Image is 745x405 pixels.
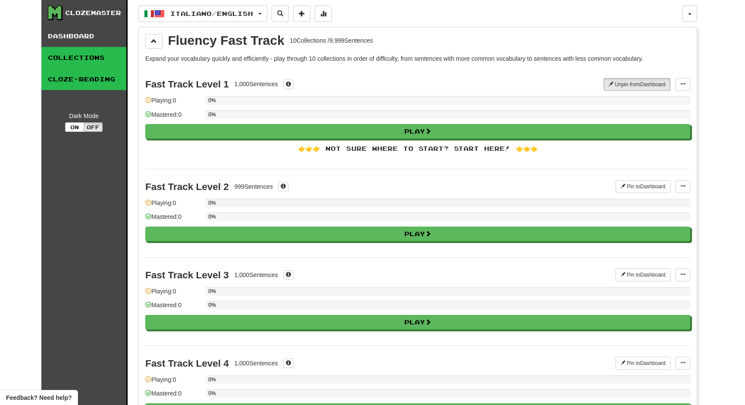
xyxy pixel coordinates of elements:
[293,6,310,22] button: Add sentence to collection
[145,96,201,110] div: Playing: 0
[604,78,670,91] button: Unpin fromDashboard
[6,393,72,402] span: Open feedback widget
[170,10,253,17] span: Italiano / English
[290,36,373,45] div: 10 Collections / 9,999 Sentences
[145,79,229,90] div: Fast Track Level 1
[41,25,126,47] a: Dashboard
[234,182,273,191] div: 999 Sentences
[65,122,84,132] button: On
[145,124,690,139] button: Play
[234,271,278,279] div: 1,000 Sentences
[48,112,120,120] div: Dark Mode
[145,287,201,301] div: Playing: 0
[145,270,229,280] div: Fast Track Level 3
[272,6,289,22] button: Search sentences
[145,227,690,241] button: Play
[145,181,229,192] div: Fast Track Level 2
[168,34,285,47] div: Fluency Fast Track
[145,375,201,389] div: Playing: 0
[616,357,670,370] button: Pin toDashboard
[145,199,201,213] div: Playing: 0
[145,301,201,315] div: Mastered: 0
[145,110,201,125] div: Mastered: 0
[315,6,332,22] button: More stats
[616,180,670,193] button: Pin toDashboard
[41,69,126,90] a: Cloze-Reading
[138,6,267,22] button: Italiano/English
[145,358,229,369] div: Fast Track Level 4
[234,359,278,368] div: 1,000 Sentences
[234,80,278,88] div: 1,000 Sentences
[145,144,690,153] div: 👉👉👉 Not sure where to start? Start here! 👈👈👈
[145,315,690,330] button: Play
[41,47,126,69] a: Collections
[145,212,201,227] div: Mastered: 0
[65,9,121,17] div: Clozemaster
[145,54,690,63] p: Expand your vocabulary quickly and efficiently - play through 10 collections in order of difficul...
[616,268,670,281] button: Pin toDashboard
[84,122,103,132] button: Off
[145,389,201,403] div: Mastered: 0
